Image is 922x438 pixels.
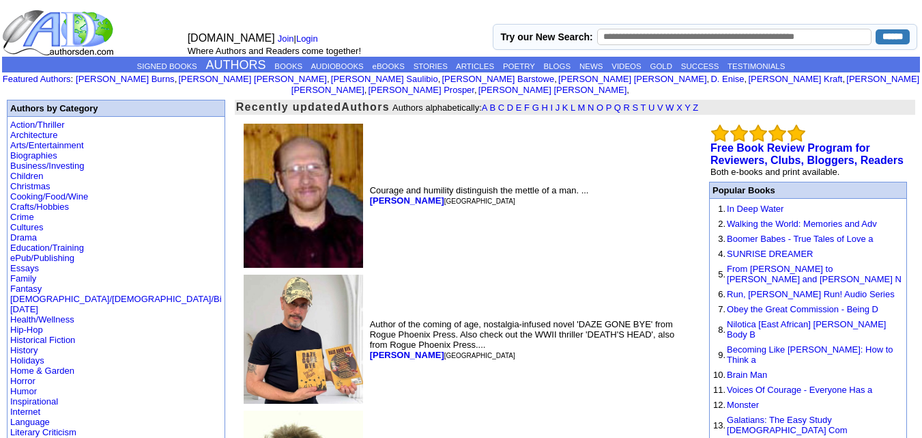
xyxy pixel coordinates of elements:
[477,87,478,94] font: i
[727,319,886,340] a: Nilotica [East African] [PERSON_NAME] Body B
[727,415,847,435] a: Galatians: The Easy Study [DEMOGRAPHIC_DATA] Com
[414,62,448,70] a: STORIES
[727,385,872,395] a: Voices Of Courage - Everyone Has a
[710,167,839,177] font: Both e-books and print available.
[10,232,37,243] a: Drama
[278,33,323,44] font: |
[710,142,904,166] a: Free Book Review Program for Reviewers, Clubs, Bloggers, Readers
[341,101,390,113] b: Authors
[681,62,719,70] a: SUCCESS
[370,350,444,360] a: [PERSON_NAME]
[10,212,34,222] a: Crime
[727,304,878,314] a: Obey the Great Commission - Being D
[550,102,553,113] a: I
[641,102,646,113] a: T
[713,370,725,380] font: 10.
[370,319,674,360] font: Author of the coming of age, nostalgia-infused novel 'DAZE GONE BYE' from Rogue Phoenix Press. Al...
[10,304,38,314] a: [DATE]
[10,396,58,407] a: Inspirational
[558,74,706,84] a: [PERSON_NAME] [PERSON_NAME]
[588,102,594,113] a: N
[3,74,71,84] a: Featured Authors
[137,62,197,70] a: SIGNED BOOKS
[606,102,611,113] a: P
[748,74,842,84] a: [PERSON_NAME] Kraft
[10,345,38,355] a: History
[727,344,893,365] a: Becoming Like [PERSON_NAME]: How to Think a
[768,124,786,142] img: bigemptystars.png
[657,102,663,113] a: V
[489,102,495,113] a: B
[713,262,714,262] img: shim.gif
[727,264,902,284] a: From [PERSON_NAME] to [PERSON_NAME] and [PERSON_NAME] N
[556,102,560,113] a: J
[718,304,725,314] font: 7.
[10,263,39,273] a: Essays
[291,74,919,95] a: [PERSON_NAME] [PERSON_NAME]
[10,417,50,427] a: Language
[685,102,690,113] a: Y
[10,140,84,150] a: Arts/Entertainment
[727,249,813,259] a: SUNRISE DREAMER
[730,124,748,142] img: bigemptystars.png
[10,150,57,161] a: Biographies
[713,232,714,232] img: shim.gif
[10,161,84,171] a: Business/Investing
[244,275,363,404] img: 7387.jpg
[532,102,539,113] a: G
[747,76,748,83] font: i
[713,342,714,343] img: shim.gif
[10,376,35,386] a: Horror
[562,102,568,113] a: K
[693,102,698,113] a: Z
[330,76,331,83] font: i
[373,62,405,70] a: eBOOKS
[665,102,674,113] a: W
[845,76,846,83] font: i
[456,62,494,70] a: ARTICLES
[749,124,767,142] img: bigemptystars.png
[611,62,641,70] a: VIDEOS
[331,74,438,84] a: [PERSON_NAME] Saulibio
[444,352,515,359] font: [GEOGRAPHIC_DATA]
[10,427,76,437] a: Literary Criticism
[633,102,639,113] a: S
[727,62,785,70] a: TESTIMONIALS
[244,124,363,268] img: 4037.jpg
[10,181,51,191] a: Christmas
[236,101,342,113] font: Recently updated
[713,420,725,430] font: 13.
[503,62,535,70] a: POETRY
[544,62,571,70] a: BLOGS
[10,273,36,284] a: Family
[10,130,57,140] a: Architecture
[718,325,725,335] font: 8.
[177,76,178,83] font: i
[713,413,714,413] img: shim.gif
[10,407,40,417] a: Internet
[718,234,725,244] font: 3.
[10,294,222,304] a: [DEMOGRAPHIC_DATA]/[DEMOGRAPHIC_DATA]/Bi
[366,87,368,94] font: i
[727,400,759,410] a: Monster
[713,247,714,247] img: shim.gif
[596,102,603,113] a: O
[541,102,547,113] a: H
[444,197,515,205] font: [GEOGRAPHIC_DATA]
[76,74,919,95] font: , , , , , , , , , ,
[629,87,631,94] font: i
[648,102,654,113] a: U
[516,102,522,113] a: E
[370,195,444,206] a: [PERSON_NAME]
[623,102,629,113] a: R
[392,102,698,113] font: Authors alphabetically:
[278,33,294,44] a: Join
[482,102,487,113] a: A
[557,76,558,83] font: i
[709,76,710,83] font: i
[727,219,877,229] a: Walking the World: Memories and Adv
